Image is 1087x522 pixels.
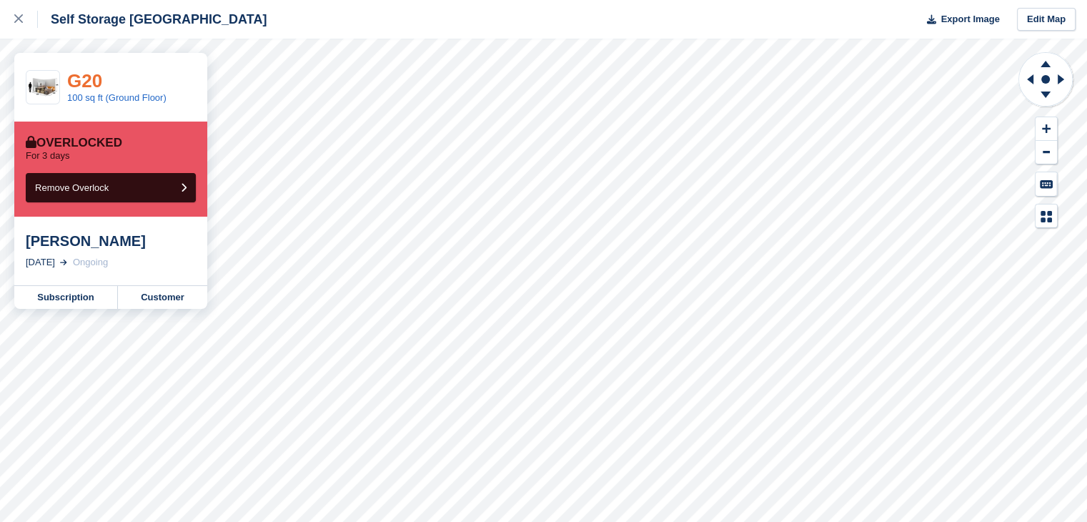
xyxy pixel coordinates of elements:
[26,255,55,270] div: [DATE]
[67,70,102,92] a: G20
[26,173,196,202] button: Remove Overlock
[1017,8,1076,31] a: Edit Map
[38,11,267,28] div: Self Storage [GEOGRAPHIC_DATA]
[60,260,67,265] img: arrow-right-light-icn-cde0832a797a2874e46488d9cf13f60e5c3a73dbe684e267c42b8395dfbc2abf.svg
[35,182,109,193] span: Remove Overlock
[26,75,59,100] img: 100.jpg
[940,12,999,26] span: Export Image
[26,232,196,250] div: [PERSON_NAME]
[26,150,69,162] p: For 3 days
[1036,205,1057,228] button: Map Legend
[1036,117,1057,141] button: Zoom In
[67,92,167,103] a: 100 sq ft (Ground Floor)
[73,255,108,270] div: Ongoing
[26,136,122,150] div: Overlocked
[14,286,118,309] a: Subscription
[1036,141,1057,164] button: Zoom Out
[1036,172,1057,196] button: Keyboard Shortcuts
[918,8,1000,31] button: Export Image
[118,286,207,309] a: Customer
